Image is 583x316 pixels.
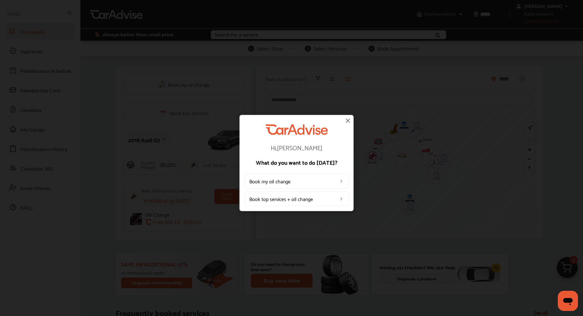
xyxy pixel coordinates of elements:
[245,160,349,165] p: What do you want to do [DATE]?
[245,144,349,151] p: Hi, [PERSON_NAME]
[339,196,344,202] img: left_arrow_icon.0f472efe.svg
[245,174,349,189] a: Book my oil change
[265,124,328,135] img: CarAdvise Logo
[245,192,349,206] a: Book top services + oil change
[344,117,352,124] img: close-icon.a004319c.svg
[339,179,344,184] img: left_arrow_icon.0f472efe.svg
[558,291,578,311] iframe: Button to launch messaging window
